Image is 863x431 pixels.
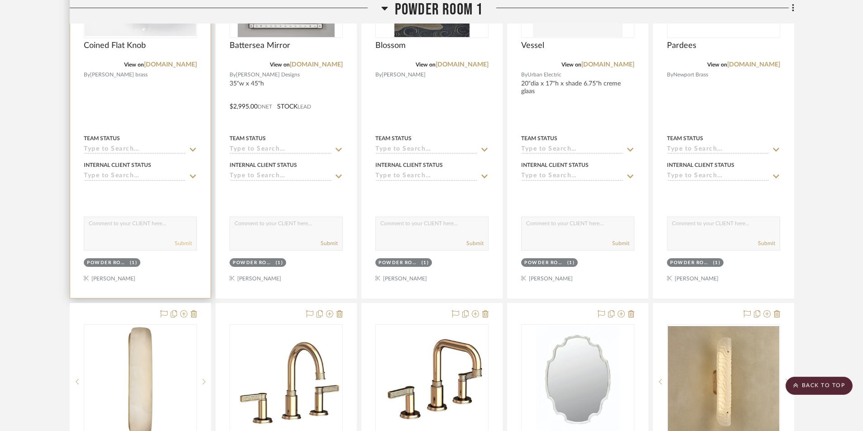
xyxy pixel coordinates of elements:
[521,134,557,142] div: Team Status
[422,260,429,266] div: (1)
[84,161,151,169] div: Internal Client Status
[84,71,90,79] span: By
[567,260,575,266] div: (1)
[230,134,266,142] div: Team Status
[84,172,186,181] input: Type to Search…
[416,62,436,67] span: View on
[87,260,128,266] div: Powder Room 1
[707,62,727,67] span: View on
[521,71,527,79] span: By
[230,146,332,154] input: Type to Search…
[233,260,273,266] div: Powder Room 1
[521,172,623,181] input: Type to Search…
[667,146,769,154] input: Type to Search…
[236,71,300,79] span: [PERSON_NAME] Designs
[375,134,412,142] div: Team Status
[521,146,623,154] input: Type to Search…
[561,62,581,67] span: View on
[667,134,703,142] div: Team Status
[713,260,721,266] div: (1)
[382,71,426,79] span: [PERSON_NAME]
[758,239,775,247] button: Submit
[290,62,343,68] a: [DOMAIN_NAME]
[521,41,544,51] span: Vessel
[524,260,565,266] div: Powder Room 1
[230,41,290,51] span: Battersea Mirror
[270,62,290,67] span: View on
[667,71,673,79] span: By
[667,41,696,51] span: Pardees
[124,62,144,67] span: View on
[230,71,236,79] span: By
[230,161,297,169] div: Internal Client Status
[379,260,419,266] div: Powder Room 1
[612,239,629,247] button: Submit
[375,71,382,79] span: By
[436,62,489,68] a: [DOMAIN_NAME]
[786,377,853,395] scroll-to-top-button: BACK TO TOP
[466,239,484,247] button: Submit
[667,161,734,169] div: Internal Client Status
[230,332,342,431] img: Griffey
[84,146,186,154] input: Type to Search…
[130,260,138,266] div: (1)
[144,62,197,68] a: [DOMAIN_NAME]
[581,62,634,68] a: [DOMAIN_NAME]
[175,239,192,247] button: Submit
[667,172,769,181] input: Type to Search…
[321,239,338,247] button: Submit
[375,161,443,169] div: Internal Client Status
[90,71,148,79] span: [PERSON_NAME] brass
[375,172,478,181] input: Type to Search…
[84,41,146,51] span: Coined Flat Knob
[230,172,332,181] input: Type to Search…
[727,62,780,68] a: [DOMAIN_NAME]
[670,260,711,266] div: Powder Room 1
[521,161,589,169] div: Internal Client Status
[84,134,120,142] div: Team Status
[276,260,283,266] div: (1)
[375,146,478,154] input: Type to Search…
[375,41,406,51] span: Blossom
[673,71,708,79] span: Newport Brass
[376,336,488,427] img: Griffey
[527,71,561,79] span: Urban Electric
